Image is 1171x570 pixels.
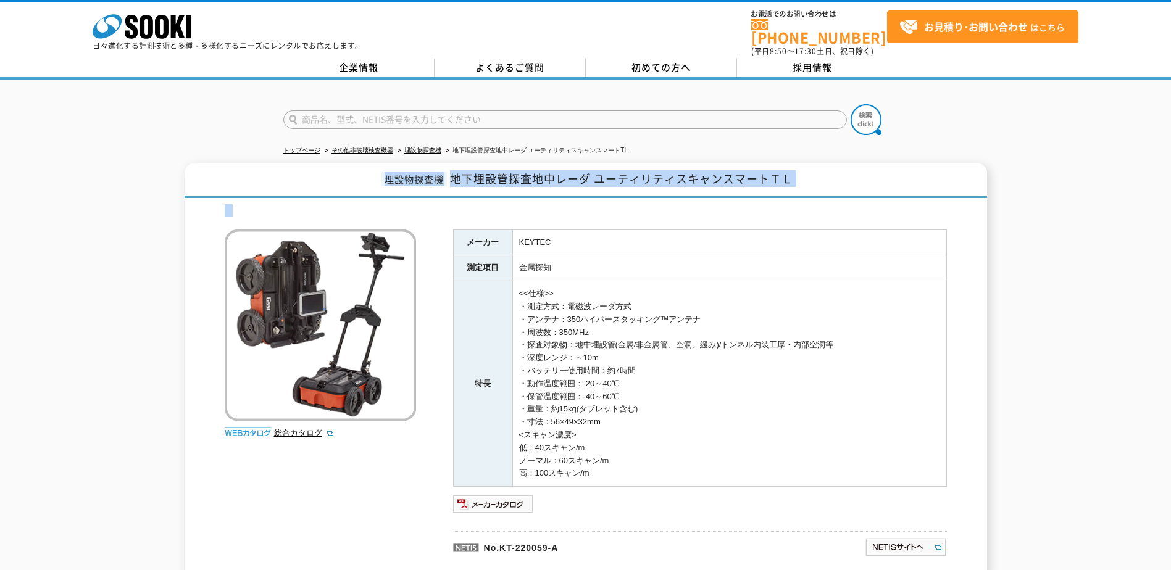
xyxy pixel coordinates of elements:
img: 地下埋設管探査地中レーダ ユーティリティスキャンスマートTL [225,229,416,421]
img: NETISサイトへ [865,537,947,557]
span: 17:30 [794,46,817,57]
span: お電話でのお問い合わせは [751,10,887,18]
th: 特長 [453,281,512,487]
span: (平日 ～ 土日、祝日除く) [751,46,873,57]
a: 初めての方へ [586,59,737,77]
a: 総合カタログ [274,428,335,437]
span: 地下埋設管探査地中レーダ ユーティリティスキャンスマートＴＬ [450,170,793,187]
a: 採用情報 [737,59,888,77]
span: はこちら [899,18,1065,36]
img: btn_search.png [851,104,881,135]
strong: お見積り･お問い合わせ [924,19,1028,34]
th: 測定項目 [453,255,512,281]
li: 地下埋設管探査地中レーダ ユーティリティスキャンスマートTL [443,144,628,157]
td: 金属探知 [512,255,946,281]
a: 企業情報 [283,59,435,77]
a: トップページ [283,147,320,154]
a: [PHONE_NUMBER] [751,19,887,44]
p: No.KT-220059-A [453,531,746,561]
span: 8:50 [770,46,787,57]
input: 商品名、型式、NETIS番号を入力してください [283,110,847,129]
a: 埋設物探査機 [404,147,441,154]
span: 埋設物探査機 [381,172,447,186]
a: その他非破壊検査機器 [331,147,393,154]
span: 初めての方へ [631,60,691,74]
a: よくあるご質問 [435,59,586,77]
td: KEYTEC [512,229,946,255]
td: <<仕様>> ・測定方式：電磁波レーダ方式 ・アンテナ：350ハイパースタッキング™アンテナ ・周波数：350MHz ・探査対象物：地中埋設管(金属/非金属管、空洞、緩み)/トンネル内装工厚・内... [512,281,946,487]
img: メーカーカタログ [453,494,534,514]
p: 日々進化する計測技術と多種・多様化するニーズにレンタルでお応えします。 [93,42,363,49]
th: メーカー [453,229,512,255]
a: お見積り･お問い合わせはこちら [887,10,1078,43]
a: メーカーカタログ [453,502,534,511]
img: webカタログ [225,427,271,439]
